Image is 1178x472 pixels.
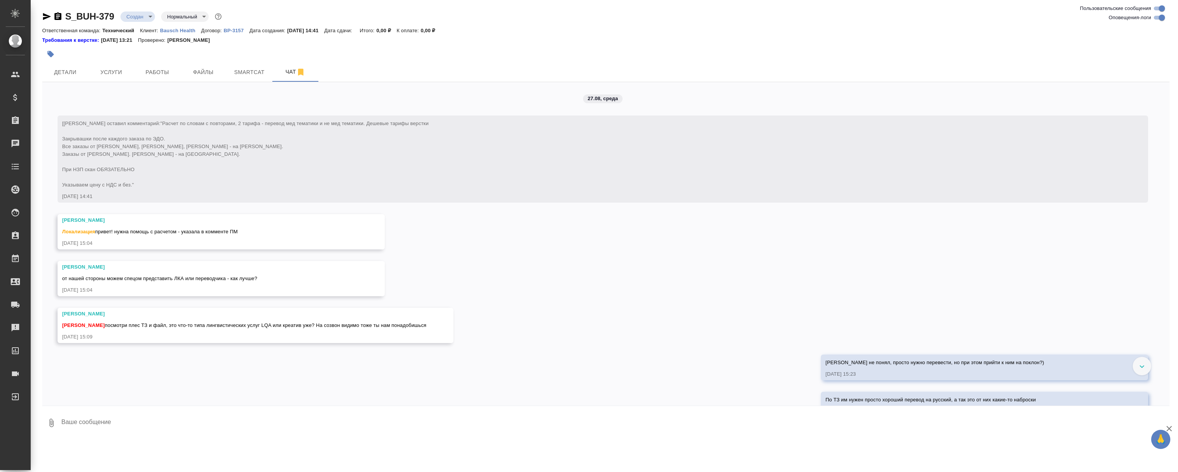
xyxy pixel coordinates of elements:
[1109,14,1151,21] span: Оповещения-логи
[124,13,146,20] button: Создан
[42,36,101,44] div: Нажми, чтобы открыть папку с инструкцией
[160,27,201,33] a: Bausch Health
[224,28,249,33] p: ВР-3157
[53,12,63,21] button: Скопировать ссылку
[93,68,130,77] span: Услуги
[825,370,1121,378] div: [DATE] 15:23
[101,36,138,44] p: [DATE] 13:21
[62,322,105,328] span: [PERSON_NAME]
[62,333,427,341] div: [DATE] 15:09
[62,120,428,188] span: "Расчет по словам с повторами, 2 тарифа - перевод мед тематики и не мед тематики. Дешевые тарифы ...
[249,28,287,33] p: Дата создания:
[1080,5,1151,12] span: Пользовательские сообщения
[376,28,397,33] p: 0,00 ₽
[160,28,201,33] p: Bausch Health
[231,68,268,77] span: Smartcat
[62,216,358,224] div: [PERSON_NAME]
[360,28,376,33] p: Итого:
[287,28,325,33] p: [DATE] 14:41
[62,120,428,188] span: [[PERSON_NAME] оставил комментарий:
[1151,430,1170,449] button: 🙏
[277,67,314,77] span: Чат
[165,13,199,20] button: Нормальный
[397,28,421,33] p: К оплате:
[47,68,84,77] span: Детали
[62,239,358,247] div: [DATE] 15:04
[185,68,222,77] span: Файлы
[62,193,1121,200] div: [DATE] 14:41
[62,322,427,328] span: посмотри плес ТЗ и файл, это что-то типа лингвистических услуг LQA или креатив уже? На созвон вид...
[825,397,1036,403] span: По ТЗ им нужен просто хороший перевод на русский, а так это от них какие-то наброски
[62,229,95,234] span: Локализация
[42,36,101,44] a: Требования к верстке:
[224,27,249,33] a: ВР-3157
[102,28,140,33] p: Технический
[62,263,358,271] div: [PERSON_NAME]
[62,310,427,318] div: [PERSON_NAME]
[140,28,160,33] p: Клиент:
[42,28,102,33] p: Ответственная команда:
[42,46,59,63] button: Добавить тэг
[1154,431,1167,447] span: 🙏
[421,28,441,33] p: 0,00 ₽
[139,68,176,77] span: Работы
[65,11,114,21] a: S_BUH-379
[120,12,155,22] div: Создан
[161,12,209,22] div: Создан
[324,28,354,33] p: Дата сдачи:
[62,286,358,294] div: [DATE] 15:04
[138,36,168,44] p: Проверено:
[62,276,257,281] span: от нашей стороны можем спецом представить ЛКА или переводчика - как лучше?
[296,68,305,77] svg: Отписаться
[42,12,51,21] button: Скопировать ссылку для ЯМессенджера
[167,36,216,44] p: [PERSON_NAME]
[588,95,618,102] p: 27.08, среда
[62,229,238,234] span: привет! нужна помощь с расчетом - указала в комменте ПМ
[825,360,1044,365] span: [PERSON_NAME] не понял, просто нужно перевести, но при этом прийти к ним на поклон?)
[201,28,224,33] p: Договор:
